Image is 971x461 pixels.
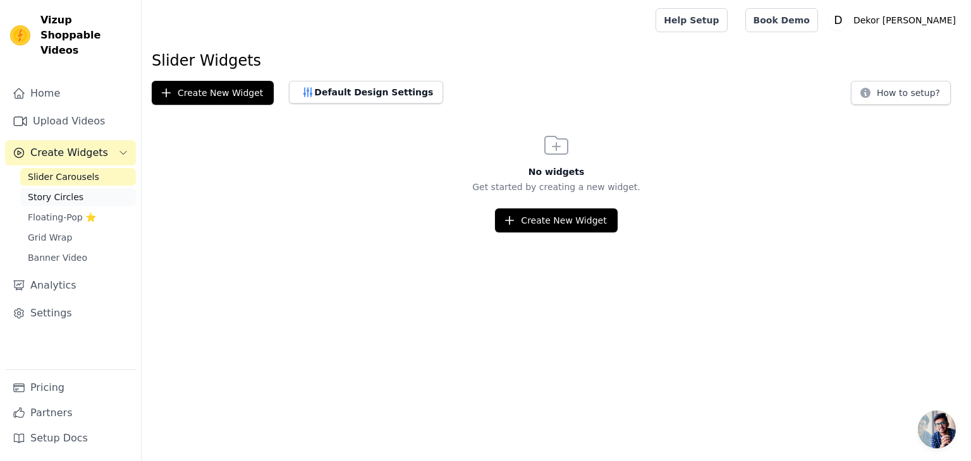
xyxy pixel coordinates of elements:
a: Help Setup [656,8,727,32]
a: Story Circles [20,188,136,206]
a: Floating-Pop ⭐ [20,208,136,226]
span: Grid Wrap [28,231,72,244]
img: Vizup [10,25,30,45]
a: Banner Video [20,249,136,266]
a: Pricing [5,375,136,400]
a: Slider Carousels [20,168,136,186]
span: Slider Carousels [28,171,99,183]
button: Create New Widget [152,81,274,105]
button: D Dekor [PERSON_NAME] [828,9,961,32]
h3: No widgets [142,165,971,178]
button: Create Widgets [5,140,136,165]
span: Vizup Shoppable Videos [40,13,131,58]
p: Dekor [PERSON_NAME] [848,9,961,32]
a: Home [5,81,136,106]
a: Analytics [5,273,136,298]
a: Settings [5,301,136,326]
button: Default Design Settings [289,81,443,104]
span: Story Circles [28,191,83,203]
text: D [834,14,842,27]
h1: Slider Widgets [152,51,961,71]
a: Partners [5,400,136,426]
span: Create Widgets [30,145,108,160]
span: Banner Video [28,251,87,264]
a: Upload Videos [5,109,136,134]
span: Floating-Pop ⭐ [28,211,96,224]
a: Setup Docs [5,426,136,451]
a: Book Demo [745,8,818,32]
a: Grid Wrap [20,229,136,246]
a: Açık sohbet [918,410,956,448]
button: Create New Widget [495,208,617,232]
a: How to setup? [851,90,951,102]
p: Get started by creating a new widget. [142,181,971,193]
button: How to setup? [851,81,951,105]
